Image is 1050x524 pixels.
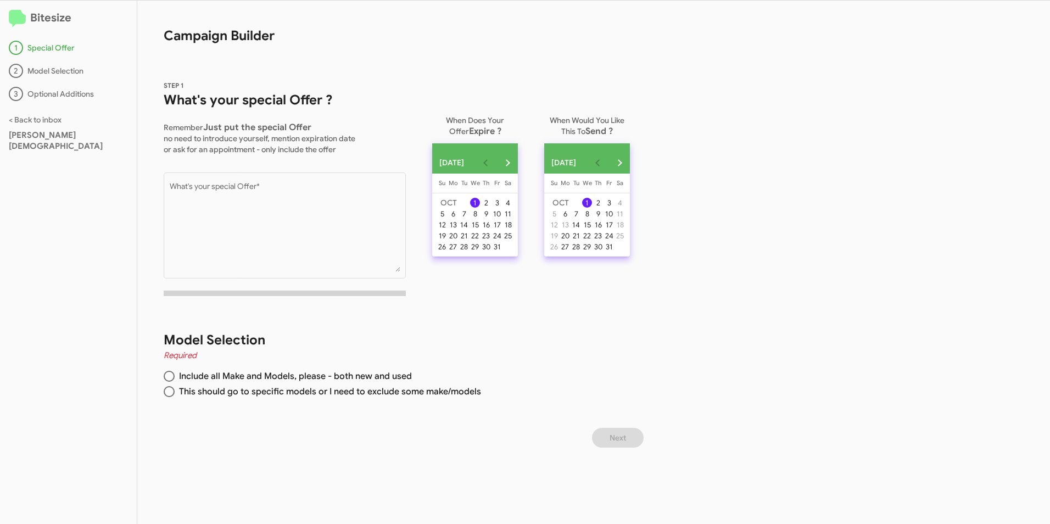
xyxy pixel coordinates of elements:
div: 3 [492,198,502,208]
button: October 7, 2025 [459,208,470,219]
button: October 1, 2025 [470,197,481,208]
button: October 20, 2025 [448,230,459,241]
div: 3 [9,87,23,101]
div: 13 [448,220,458,230]
button: October 3, 2025 [492,197,502,208]
div: 4 [503,198,513,208]
button: October 24, 2025 [492,230,502,241]
button: October 6, 2025 [560,208,571,219]
span: This should go to specific models or I need to exclude some make/models [175,386,481,397]
div: 30 [593,242,603,252]
span: [DATE] [551,153,576,172]
div: 23 [481,231,491,241]
div: 6 [448,209,458,219]
button: October 5, 2025 [437,208,448,219]
button: October 19, 2025 [549,230,560,241]
div: 17 [492,220,502,230]
button: October 3, 2025 [604,197,615,208]
span: [DATE] [439,153,464,172]
div: 1 [9,41,23,55]
div: 26 [549,242,559,252]
button: Choose month and year [544,152,587,174]
div: 12 [437,220,447,230]
span: Send ? [585,126,613,137]
span: Mo [561,179,570,187]
button: October 18, 2025 [615,219,625,230]
button: October 18, 2025 [502,219,513,230]
p: When Would You Like This To [544,110,630,137]
button: October 29, 2025 [582,241,593,252]
div: Model Selection [9,64,128,78]
div: 14 [459,220,469,230]
span: Include all Make and Models, please - both new and used [175,371,412,382]
button: October 26, 2025 [437,241,448,252]
button: Previous month [474,152,496,174]
p: When Does Your Offer [432,110,518,137]
a: < Back to inbox [9,115,62,125]
h1: What's your special Offer ? [164,91,406,109]
div: 13 [560,220,570,230]
button: October 28, 2025 [571,241,582,252]
div: 16 [481,220,491,230]
button: Next month [496,152,518,174]
button: October 17, 2025 [604,219,615,230]
button: October 22, 2025 [582,230,593,241]
img: logo-minimal.svg [9,10,26,27]
div: Special Offer [9,41,128,55]
div: 16 [593,220,603,230]
div: 11 [503,209,513,219]
div: 15 [470,220,480,230]
button: October 2, 2025 [481,197,492,208]
button: October 25, 2025 [502,230,513,241]
div: 31 [604,242,614,252]
div: 3 [604,198,614,208]
div: 6 [560,209,570,219]
button: October 17, 2025 [492,219,502,230]
button: October 16, 2025 [481,219,492,230]
td: OCT [549,197,582,208]
span: Mo [449,179,458,187]
div: 31 [492,242,502,252]
div: 9 [481,209,491,219]
h2: Bitesize [9,9,128,27]
button: October 6, 2025 [448,208,459,219]
div: 22 [582,231,592,241]
button: October 8, 2025 [470,208,481,219]
div: 11 [615,209,625,219]
button: October 11, 2025 [615,208,625,219]
button: October 30, 2025 [593,241,604,252]
span: Sa [505,179,511,187]
span: Next [610,428,626,448]
h4: Required [164,349,622,362]
td: OCT [437,197,470,208]
button: October 5, 2025 [549,208,560,219]
button: October 19, 2025 [437,230,448,241]
div: 27 [560,242,570,252]
span: Su [439,179,445,187]
div: 27 [448,242,458,252]
button: October 27, 2025 [448,241,459,252]
div: 18 [615,220,625,230]
button: October 25, 2025 [615,230,625,241]
div: 19 [549,231,559,241]
button: October 31, 2025 [604,241,615,252]
button: October 14, 2025 [571,219,582,230]
div: 5 [437,209,447,219]
div: 29 [470,242,480,252]
div: 20 [448,231,458,241]
button: October 22, 2025 [470,230,481,241]
span: We [471,179,480,187]
div: Optional Additions [9,87,128,101]
button: October 11, 2025 [502,208,513,219]
div: 1 [470,198,480,208]
button: October 13, 2025 [448,219,459,230]
button: Next month [608,152,630,174]
div: 19 [437,231,447,241]
button: October 9, 2025 [481,208,492,219]
button: October 16, 2025 [593,219,604,230]
button: October 8, 2025 [582,208,593,219]
div: 5 [549,209,559,219]
div: 14 [571,220,581,230]
h1: Campaign Builder [137,1,648,44]
span: Fr [494,179,500,187]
